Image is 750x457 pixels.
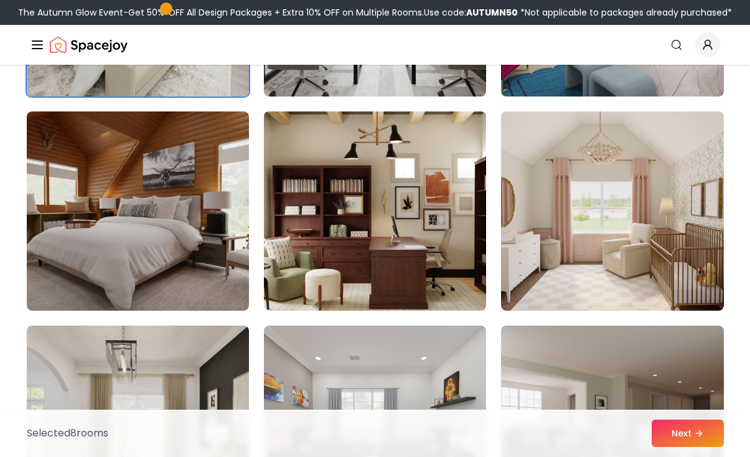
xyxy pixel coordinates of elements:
[27,426,108,441] p: Selected 8 room s
[50,32,128,57] img: Spacejoy Logo
[466,6,518,19] b: AUTUMN50
[424,6,518,19] span: Use code:
[27,111,249,311] img: Room room-31
[501,111,723,311] img: Room room-33
[18,6,732,19] div: The Autumn Glow Event-Get 50% OFF All Design Packages + Extra 10% OFF on Multiple Rooms.
[30,25,720,65] nav: Global
[652,420,724,447] button: Next
[518,6,732,19] span: *Not applicable to packages already purchased*
[258,106,492,316] img: Room room-32
[50,32,128,57] a: Spacejoy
